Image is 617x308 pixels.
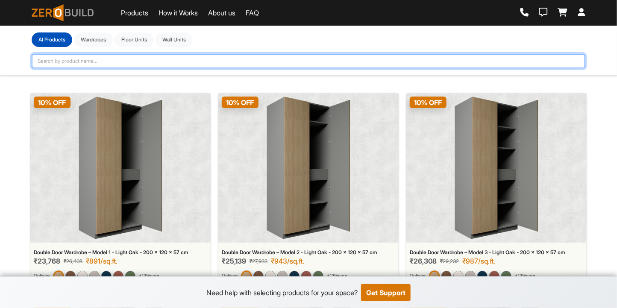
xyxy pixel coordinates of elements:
img: Double Door Wardrobe – Model 3 - Light Oak - 200 x 120 x 57 cm [455,97,538,239]
img: Double Door Wardrobe – Model 1 - Light Oak - 200 x 120 x 57 cm [79,97,162,239]
img: Double Door Wardrobe – Model 1 - Light Oak - 200 x 120 x 57 cm [53,270,64,281]
a: Double Door Wardrobe – Model 2 - Light Oak - 200 x 120 x 57 cm10% OFFDouble Door Wardrobe – Model... [218,93,399,288]
img: Double Door Wardrobe – Model 2 - Light Oak - 200 x 120 x 57 cm [267,97,350,239]
a: About us [208,8,235,18]
span: + 139 more [327,273,347,279]
a: Login [578,8,585,18]
div: Need help with selecting products for your space? [206,287,358,298]
img: Double Door Wardrobe – Model 1 - Walnut Brown - 200 x 120 x 57 cm [65,271,76,281]
span: + 139 more [515,273,535,279]
a: Products [121,8,148,18]
img: ZeroBuild logo [32,4,94,21]
span: + 139 more [139,273,159,279]
img: Double Door Wardrobe – Model 3 - Light Oak - 200 x 120 x 57 cm [429,270,440,281]
input: Search by product name... [32,54,585,68]
img: Double Door Wardrobe – Model 2 - Earth Brown - 200 x 120 x 57 cm [301,271,311,281]
button: Al Products [32,32,72,47]
img: Double Door Wardrobe – Model 2 - Graphite Blue - 200 x 120 x 57 cm [289,271,300,281]
img: Double Door Wardrobe – Model 3 - Earth Brown - 200 x 120 x 57 cm [489,271,499,281]
div: Double Door Wardrobe – Model 3 - Light Oak - 200 x 120 x 57 cm [410,249,583,255]
img: Double Door Wardrobe – Model 2 - Walnut Brown - 200 x 120 x 57 cm [253,271,264,281]
img: Double Door Wardrobe – Model 3 - Walnut Brown - 200 x 120 x 57 cm [441,271,452,281]
img: Double Door Wardrobe – Model 3 - Sandstone - 200 x 120 x 57 cm [465,271,476,281]
img: Double Door Wardrobe – Model 1 - Sandstone - 200 x 120 x 57 cm [89,271,100,281]
a: Double Door Wardrobe – Model 1 - Light Oak - 200 x 120 x 57 cm10% OFFDouble Door Wardrobe – Model... [30,93,211,288]
small: Options: [222,273,238,279]
img: Double Door Wardrobe – Model 2 - Ivory Cream - 200 x 120 x 57 cm [265,271,276,281]
span: ₹25,139 [222,257,246,265]
small: Options: [410,273,426,279]
div: ₹987/sq.ft. [462,257,495,265]
button: Floor Units [115,32,154,47]
div: Double Door Wardrobe – Model 1 - Light Oak - 200 x 120 x 57 cm [34,249,207,255]
img: Double Door Wardrobe – Model 3 - Ivory Cream - 200 x 120 x 57 cm [453,271,464,281]
img: Double Door Wardrobe – Model 2 - Sandstone - 200 x 120 x 57 cm [277,271,288,281]
img: Double Door Wardrobe – Model 1 - Ivory Cream - 200 x 120 x 57 cm [77,271,88,281]
img: Double Door Wardrobe – Model 1 - Graphite Blue - 200 x 120 x 57 cm [101,271,112,281]
img: Double Door Wardrobe – Model 2 - Light Oak - 200 x 120 x 57 cm [241,270,252,281]
button: Wall Units [156,32,193,47]
button: Get Support [361,284,411,301]
div: Double Door Wardrobe – Model 2 - Light Oak - 200 x 120 x 57 cm [222,249,395,255]
a: How it Works [159,8,198,18]
img: Double Door Wardrobe – Model 1 - English Green - 200 x 120 x 57 cm [125,271,135,281]
span: ₹27,933 [250,258,267,265]
img: Double Door Wardrobe – Model 2 - English Green - 200 x 120 x 57 cm [313,271,323,281]
small: Options: [34,273,50,279]
a: FAQ [246,8,259,18]
span: ₹23,768 [34,257,60,265]
span: ₹26,408 [64,258,82,265]
button: Wardrobes [74,32,113,47]
div: ₹943/sq.ft. [271,257,304,265]
span: ₹29,232 [440,258,459,265]
span: 10 % OFF [410,97,447,108]
img: Double Door Wardrobe – Model 3 - Graphite Blue - 200 x 120 x 57 cm [477,271,488,281]
a: Double Door Wardrobe – Model 3 - Light Oak - 200 x 120 x 57 cm10% OFFDouble Door Wardrobe – Model... [406,93,587,288]
img: Double Door Wardrobe – Model 1 - Earth Brown - 200 x 120 x 57 cm [113,271,123,281]
span: ₹26,308 [410,257,437,265]
img: Double Door Wardrobe – Model 3 - English Green - 200 x 120 x 57 cm [501,271,511,281]
div: ₹891/sq.ft. [86,257,118,265]
span: 10 % OFF [34,97,71,108]
span: 10 % OFF [222,97,259,108]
